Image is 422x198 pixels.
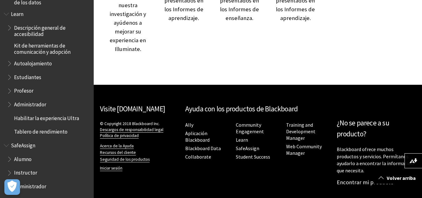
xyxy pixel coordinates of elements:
p: © Copyright 2018 Blackboard Inc. [100,121,179,139]
span: Descripción general de accesibilidad [14,23,89,37]
span: Estudiantes [14,72,41,80]
a: Community Engagement [236,122,264,135]
a: SafeAssign [236,145,259,152]
span: Learn [11,9,23,17]
span: Administrador [14,181,46,190]
a: Descargos de responsabilidad legal [100,127,163,133]
a: Iniciar sesión [100,165,122,171]
a: Seguridad de los productos [100,157,150,162]
h2: Ayuda con los productos de Blackboard [185,104,331,114]
a: Web Community Manager [286,143,322,156]
a: Recursos del cliente [100,150,136,155]
a: Training and Development Manager [286,122,315,141]
a: Encontrar mi producto [337,179,394,186]
span: Instructor [14,168,37,176]
span: Autoalojamiento [14,58,52,67]
nav: Book outline for Blackboard Learn Help [4,9,90,137]
span: SafeAssign [11,140,35,149]
a: Aplicación Blackboard [185,130,210,143]
a: Learn [236,137,248,143]
a: Acerca de la Ayuda [100,143,134,149]
a: Ally [185,122,193,128]
span: Tablero de rendimiento [14,127,67,135]
span: Kit de herramientas de comunicación y adopción [14,40,89,55]
span: Administrador [14,99,46,108]
h2: ¿No se parece a su producto? [337,118,416,140]
span: Habilitar la experiencia Ultra [14,113,79,121]
nav: Book outline for Blackboard SafeAssign [4,140,90,192]
p: Blackboard ofrece muchos productos y servicios. Permítanos ayudarlo a encontrar la información qu... [337,146,416,174]
a: Student Success [236,154,270,160]
span: Profesor [14,86,33,94]
a: Visite [DOMAIN_NAME] [100,104,165,113]
span: Alumno [14,154,32,162]
button: Abrir preferencias [4,179,20,195]
a: Collaborate [185,154,211,160]
a: Volver arriba [374,172,422,184]
a: Blackboard Data [185,145,221,152]
a: Política de privacidad [100,133,139,139]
